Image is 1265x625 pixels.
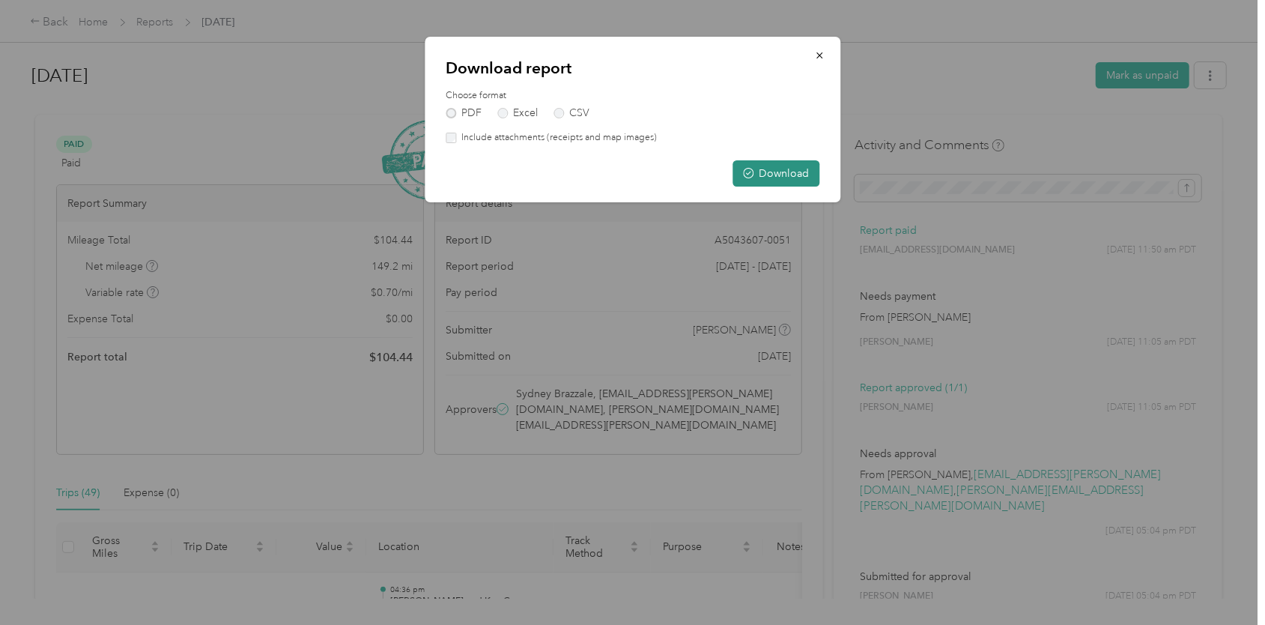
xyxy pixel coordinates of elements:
[553,108,589,118] label: CSV
[497,108,538,118] label: Excel
[446,58,819,79] p: Download report
[446,108,482,118] label: PDF
[1181,541,1265,625] iframe: Everlance-gr Chat Button Frame
[456,131,657,145] label: Include attachments (receipts and map images)
[446,89,819,103] label: Choose format
[732,160,819,187] button: Download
